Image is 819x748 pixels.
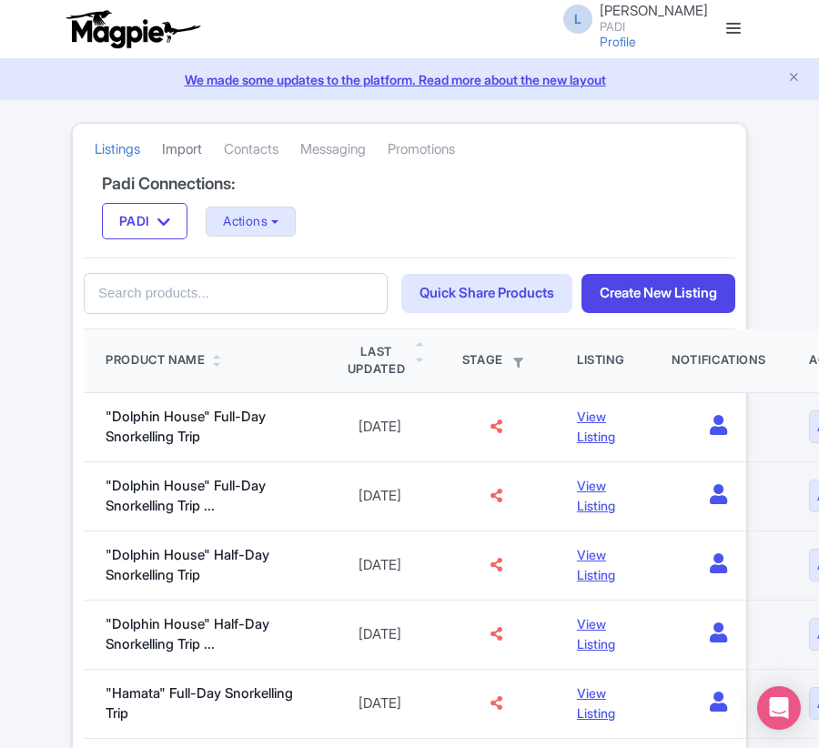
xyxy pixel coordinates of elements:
[460,351,533,369] div: Stage
[388,125,455,175] a: Promotions
[577,685,615,722] a: View Listing
[300,125,366,175] a: Messaging
[102,203,187,239] button: PADI
[600,2,708,19] span: [PERSON_NAME]
[600,21,708,33] small: PADI
[322,669,438,738] td: [DATE]
[563,5,592,34] span: L
[322,392,438,461] td: [DATE]
[206,207,296,237] button: Actions
[224,125,278,175] a: Contacts
[577,409,615,445] a: View Listing
[106,546,269,584] a: "Dolphin House" Half-Day Snorkelling Trip
[401,274,572,313] a: Quick Share Products
[757,686,801,730] div: Open Intercom Messenger
[600,34,636,49] a: Profile
[787,68,801,89] button: Close announcement
[102,175,717,193] h4: Padi Connections:
[106,615,269,653] a: "Dolphin House" Half-Day Snorkelling Trip ...
[106,684,293,723] a: "Hamata" Full-Day Snorkelling Trip
[344,343,409,379] div: Last Updated
[84,273,388,314] input: Search products...
[650,329,787,393] th: Notifications
[322,600,438,669] td: [DATE]
[513,358,523,368] i: Filter by stage
[581,274,735,313] a: Create New Listing
[62,9,203,49] img: logo-ab69f6fb50320c5b225c76a69d11143b.png
[322,461,438,531] td: [DATE]
[95,125,140,175] a: Listings
[555,329,650,393] th: Listing
[11,70,808,89] a: We made some updates to the platform. Read more about the new layout
[577,547,615,583] a: View Listing
[106,351,206,369] div: Product Name
[162,125,202,175] a: Import
[106,408,266,446] a: "Dolphin House" Full-Day Snorkelling Trip
[552,4,708,33] a: L [PERSON_NAME] PADI
[322,531,438,600] td: [DATE]
[106,477,266,515] a: "Dolphin House" Full-Day Snorkelling Trip ...
[577,478,615,514] a: View Listing
[577,616,615,652] a: View Listing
